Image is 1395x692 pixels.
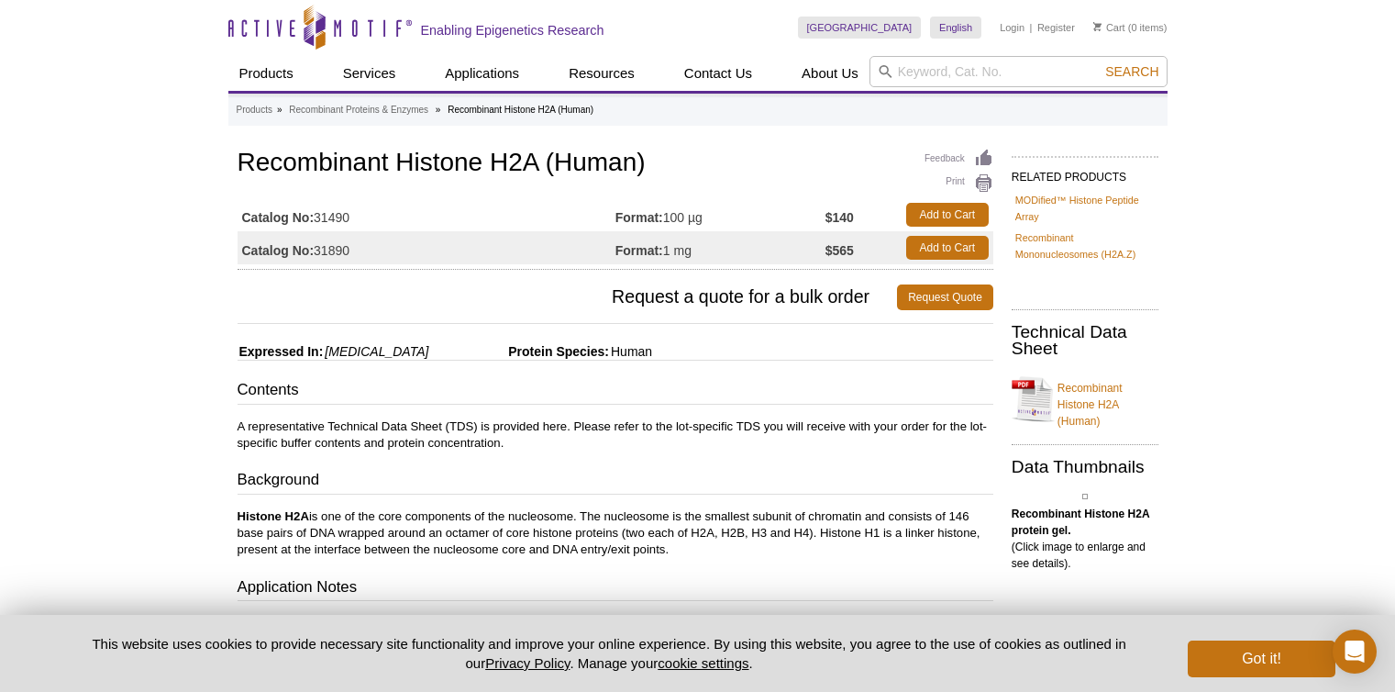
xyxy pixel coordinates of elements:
[1093,17,1168,39] li: (0 items)
[1037,21,1075,34] a: Register
[434,56,530,91] a: Applications
[798,17,922,39] a: [GEOGRAPHIC_DATA]
[1012,459,1158,475] h2: Data Thumbnails
[1188,641,1334,677] button: Got it!
[658,655,748,671] button: cookie settings
[238,576,993,602] h3: Application Notes
[238,285,898,310] span: Request a quote for a bulk order
[277,105,282,115] li: »
[1100,63,1164,80] button: Search
[289,102,428,118] a: Recombinant Proteins & Enzymes
[906,236,989,260] a: Add to Cart
[485,655,570,671] a: Privacy Policy
[615,209,663,226] strong: Format:
[242,242,315,259] strong: Catalog No:
[1333,630,1377,674] div: Open Intercom Messenger
[325,344,428,359] i: [MEDICAL_DATA]
[1015,229,1155,262] a: Recombinant Mononucleosomes (H2A.Z)
[615,231,825,264] td: 1 mg
[615,198,825,231] td: 100 µg
[924,173,993,194] a: Print
[1012,508,1149,537] b: Recombinant Histone H2A protein gel.
[432,344,609,359] span: Protein Species:
[1000,21,1024,34] a: Login
[1082,494,1088,499] img: Recombinant Histone H2A protein gel.
[242,209,315,226] strong: Catalog No:
[825,209,854,226] strong: $140
[1015,192,1155,225] a: MODified™ Histone Peptide Array
[421,22,604,39] h2: Enabling Epigenetics Research
[930,17,981,39] a: English
[238,379,993,405] h3: Contents
[332,56,407,91] a: Services
[791,56,869,91] a: About Us
[673,56,763,91] a: Contact Us
[825,242,854,259] strong: $565
[906,203,989,227] a: Add to Cart
[897,285,993,310] a: Request Quote
[869,56,1168,87] input: Keyword, Cat. No.
[1012,156,1158,189] h2: RELATED PRODUCTS
[238,509,309,523] strong: Histone H2A
[238,344,324,359] span: Expressed In:
[1012,369,1158,430] a: Recombinant Histone H2A (Human)
[609,344,652,359] span: Human
[237,102,272,118] a: Products
[1105,64,1158,79] span: Search
[238,149,993,180] h1: Recombinant Histone H2A (Human)
[228,56,304,91] a: Products
[1093,22,1102,31] img: Your Cart
[1012,506,1158,572] p: (Click image to enlarge and see details).
[924,149,993,169] a: Feedback
[1012,324,1158,357] h2: Technical Data Sheet
[238,231,615,264] td: 31890
[1093,21,1125,34] a: Cart
[238,419,993,452] p: A representative Technical Data Sheet (TDS) is provided here. Please refer to the lot-specific TD...
[558,56,646,91] a: Resources
[1030,17,1033,39] li: |
[238,469,993,495] h3: Background
[436,105,441,115] li: »
[238,198,615,231] td: 31490
[61,634,1158,673] p: This website uses cookies to provide necessary site functionality and improve your online experie...
[238,508,993,558] p: is one of the core components of the nucleosome. The nucleosome is the smallest subunit of chroma...
[615,242,663,259] strong: Format:
[448,105,593,115] li: Recombinant Histone H2A (Human)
